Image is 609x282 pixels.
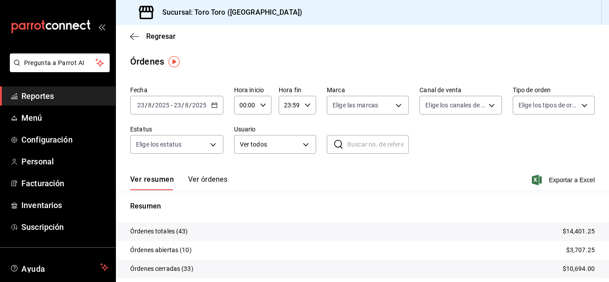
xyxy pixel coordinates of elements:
[192,102,207,109] input: ----
[563,264,595,274] p: $10,694.00
[10,53,110,72] button: Pregunta a Parrot AI
[130,87,223,93] label: Fecha
[420,87,502,93] label: Canal de venta
[333,101,378,110] span: Elige las marcas
[347,135,409,153] input: Buscar no. de referencia
[188,175,227,190] button: Ver órdenes
[136,140,181,149] span: Elige los estatus
[130,55,164,68] div: Órdenes
[155,102,170,109] input: ----
[21,112,108,124] span: Menú
[185,102,189,109] input: --
[21,262,97,273] span: Ayuda
[189,102,192,109] span: /
[563,227,595,236] p: $14,401.25
[21,199,108,211] span: Inventarios
[21,155,108,168] span: Personal
[6,65,110,74] a: Pregunta a Parrot AI
[21,90,108,102] span: Reportes
[130,201,595,212] p: Resumen
[181,102,184,109] span: /
[152,102,155,109] span: /
[130,264,193,274] p: Órdenes cerradas (33)
[21,134,108,146] span: Configuración
[130,227,188,236] p: Órdenes totales (43)
[145,102,148,109] span: /
[234,126,316,132] label: Usuario
[130,175,227,190] div: navigation tabs
[534,175,595,185] button: Exportar a Excel
[279,87,316,93] label: Hora fin
[327,87,409,93] label: Marca
[518,101,578,110] span: Elige los tipos de orden
[240,140,300,149] span: Ver todos
[130,126,223,132] label: Estatus
[24,58,96,68] span: Pregunta a Parrot AI
[146,32,176,41] span: Regresar
[21,177,108,189] span: Facturación
[130,175,174,190] button: Ver resumen
[169,56,180,67] img: Tooltip marker
[21,221,108,233] span: Suscripción
[148,102,152,109] input: --
[130,245,192,255] p: Órdenes abiertas (10)
[130,32,176,41] button: Regresar
[173,102,181,109] input: --
[566,245,595,255] p: $3,707.25
[425,101,485,110] span: Elige los canales de venta
[234,87,272,93] label: Hora inicio
[137,102,145,109] input: --
[155,7,302,18] h3: Sucursal: Toro Toro ([GEOGRAPHIC_DATA])
[171,102,173,109] span: -
[513,87,595,93] label: Tipo de orden
[98,23,105,30] button: open_drawer_menu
